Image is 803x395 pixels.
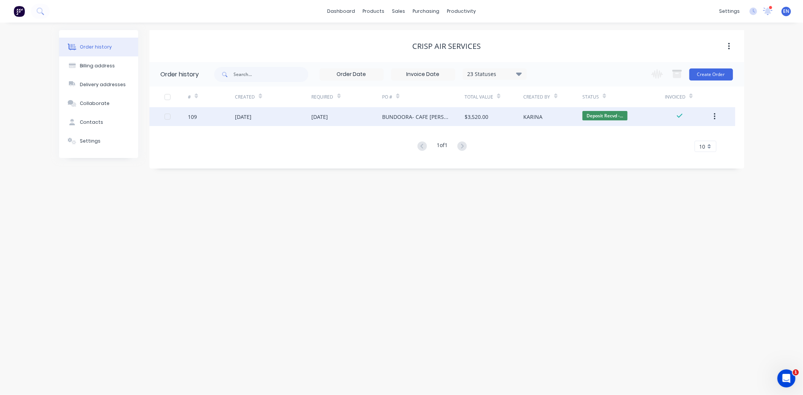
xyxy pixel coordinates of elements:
[465,94,493,100] div: Total Value
[312,94,334,100] div: Required
[188,94,191,100] div: #
[777,369,795,387] iframe: Intercom live chat
[188,87,235,107] div: #
[59,56,138,75] button: Billing address
[320,69,383,80] input: Order Date
[524,94,550,100] div: Created By
[392,69,455,80] input: Invoice Date
[59,113,138,132] button: Contacts
[465,113,488,121] div: $3,520.00
[382,113,449,121] div: BUNDOORA- CAFE [PERSON_NAME]
[59,75,138,94] button: Delivery addresses
[14,6,25,17] img: Factory
[359,6,388,17] div: products
[699,143,705,150] span: 10
[80,44,112,50] div: Order history
[689,68,733,81] button: Create Order
[312,113,328,121] div: [DATE]
[665,94,686,100] div: Invoiced
[793,369,799,375] span: 1
[715,6,744,17] div: settings
[59,38,138,56] button: Order history
[582,111,628,120] span: Deposit Recvd -...
[443,6,480,17] div: productivity
[382,87,465,107] div: PO #
[783,8,789,15] span: EN
[582,87,665,107] div: Status
[59,94,138,113] button: Collaborate
[388,6,409,17] div: sales
[80,62,115,69] div: Billing address
[234,67,308,82] input: Search...
[665,87,712,107] div: Invoiced
[437,141,448,152] div: 1 of 1
[161,70,199,79] div: Order history
[409,6,443,17] div: purchasing
[235,87,311,107] div: Created
[80,138,101,144] div: Settings
[524,87,582,107] div: Created By
[80,119,103,126] div: Contacts
[188,113,197,121] div: 109
[524,113,543,121] div: KARINA
[59,132,138,150] button: Settings
[413,42,481,51] div: CRISP AIR SERVICES
[465,87,523,107] div: Total Value
[235,94,255,100] div: Created
[582,94,599,100] div: Status
[382,94,392,100] div: PO #
[312,87,382,107] div: Required
[235,113,251,121] div: [DATE]
[80,81,126,88] div: Delivery addresses
[323,6,359,17] a: dashboard
[80,100,110,107] div: Collaborate
[463,70,526,78] div: 23 Statuses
